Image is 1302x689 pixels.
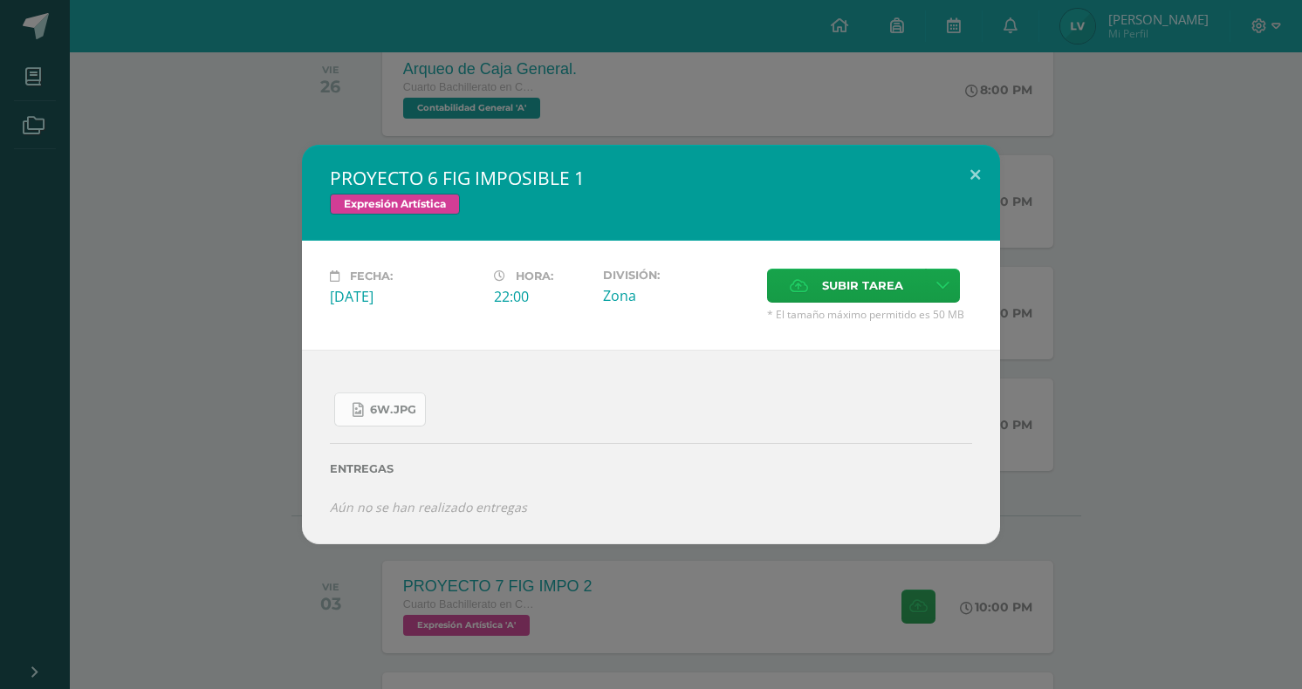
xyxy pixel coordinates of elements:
[494,287,589,306] div: 22:00
[516,269,553,283] span: Hora:
[603,286,753,305] div: Zona
[330,194,460,215] span: Expresión Artística
[330,499,527,515] i: Aún no se han realizado entregas
[603,269,753,282] label: División:
[950,145,1000,204] button: Close (Esc)
[330,462,972,475] label: Entregas
[334,392,426,426] a: 6W.jpg
[822,269,903,302] span: Subir tarea
[767,307,972,322] span: * El tamaño máximo permitido es 50 MB
[370,403,416,417] span: 6W.jpg
[330,166,972,190] h2: PROYECTO 6 FIG IMPOSIBLE 1
[350,269,393,283] span: Fecha:
[330,287,480,306] div: [DATE]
